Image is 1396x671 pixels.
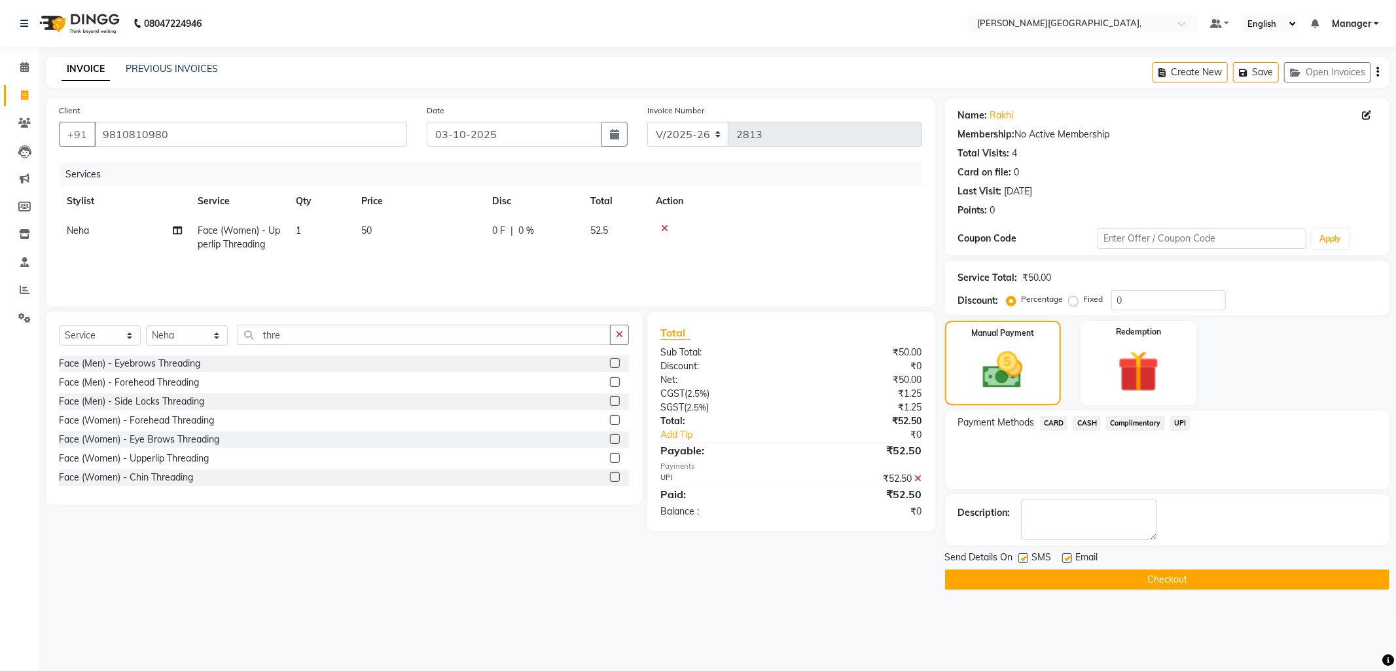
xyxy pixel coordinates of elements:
[791,359,932,373] div: ₹0
[958,506,1011,520] div: Description:
[687,388,707,399] span: 2.5%
[518,224,534,238] span: 0 %
[791,443,932,458] div: ₹52.50
[144,5,202,42] b: 08047224946
[1012,147,1018,160] div: 4
[59,395,204,408] div: Face (Men) - Side Locks Threading
[59,357,200,371] div: Face (Men) - Eyebrows Threading
[1105,346,1172,397] img: _gift.svg
[990,204,995,217] div: 0
[791,346,932,359] div: ₹50.00
[791,401,932,414] div: ₹1.25
[660,326,690,340] span: Total
[1032,551,1052,567] span: SMS
[288,187,353,216] th: Qty
[958,166,1012,179] div: Card on file:
[660,388,685,399] span: CGST
[59,122,96,147] button: +91
[660,461,922,472] div: Payments
[33,5,123,42] img: logo
[1153,62,1228,82] button: Create New
[647,105,704,117] label: Invoice Number
[958,128,1015,141] div: Membership:
[296,225,301,236] span: 1
[791,505,932,518] div: ₹0
[1076,551,1098,567] span: Email
[1040,416,1068,431] span: CARD
[59,452,209,465] div: Face (Women) - Upperlip Threading
[1116,326,1161,338] label: Redemption
[651,414,791,428] div: Total:
[484,187,582,216] th: Disc
[1073,416,1101,431] span: CASH
[791,472,932,486] div: ₹52.50
[1312,229,1349,249] button: Apply
[1098,228,1307,249] input: Enter Offer / Coupon Code
[59,433,219,446] div: Face (Women) - Eye Brows Threading
[791,414,932,428] div: ₹52.50
[791,387,932,401] div: ₹1.25
[1284,62,1371,82] button: Open Invoices
[126,63,218,75] a: PREVIOUS INVOICES
[1084,293,1103,305] label: Fixed
[59,105,80,117] label: Client
[958,232,1098,245] div: Coupon Code
[958,271,1018,285] div: Service Total:
[510,224,513,238] span: |
[1233,62,1279,82] button: Save
[353,187,484,216] th: Price
[970,347,1035,393] img: _cash.svg
[60,162,932,187] div: Services
[958,294,999,308] div: Discount:
[427,105,444,117] label: Date
[945,551,1013,567] span: Send Details On
[815,428,932,442] div: ₹0
[990,109,1014,122] a: Rakhi
[651,505,791,518] div: Balance :
[651,359,791,373] div: Discount:
[190,187,288,216] th: Service
[59,187,190,216] th: Stylist
[590,225,608,236] span: 52.5
[62,58,110,81] a: INVOICE
[958,128,1376,141] div: No Active Membership
[651,401,791,414] div: ( )
[791,373,932,387] div: ₹50.00
[59,471,193,484] div: Face (Women) - Chin Threading
[1022,293,1064,305] label: Percentage
[1332,17,1371,31] span: Manager
[198,225,280,250] span: Face (Women) - Upperlip Threading
[958,109,988,122] div: Name:
[958,185,1002,198] div: Last Visit:
[958,204,988,217] div: Points:
[582,187,648,216] th: Total
[59,376,199,390] div: Face (Men) - Forehead Threading
[59,414,214,427] div: Face (Women) - Forehead Threading
[791,486,932,502] div: ₹52.50
[1023,271,1052,285] div: ₹50.00
[1106,416,1165,431] span: Complimentary
[238,325,611,345] input: Search or Scan
[651,472,791,486] div: UPI
[971,327,1034,339] label: Manual Payment
[651,428,815,442] a: Add Tip
[660,401,684,413] span: SGST
[958,147,1010,160] div: Total Visits:
[1170,416,1190,431] span: UPI
[687,402,706,412] span: 2.5%
[1014,166,1020,179] div: 0
[67,225,89,236] span: Neha
[651,443,791,458] div: Payable:
[648,187,922,216] th: Action
[651,486,791,502] div: Paid:
[1005,185,1033,198] div: [DATE]
[945,570,1389,590] button: Checkout
[492,224,505,238] span: 0 F
[958,416,1035,429] span: Payment Methods
[651,373,791,387] div: Net:
[94,122,407,147] input: Search by Name/Mobile/Email/Code
[651,346,791,359] div: Sub Total:
[361,225,372,236] span: 50
[651,387,791,401] div: ( )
